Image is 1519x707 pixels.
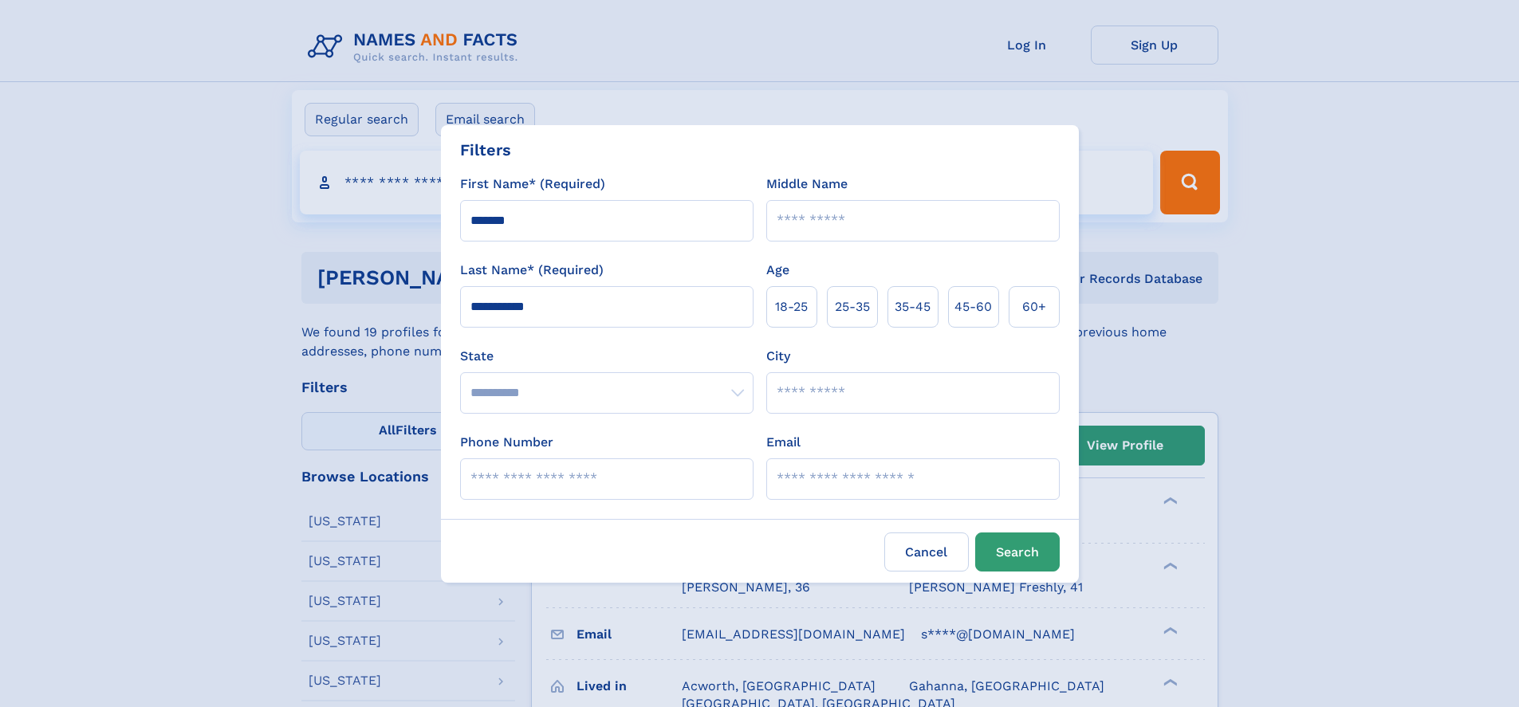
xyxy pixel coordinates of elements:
span: 35‑45 [895,297,931,316]
label: City [766,347,790,366]
label: Email [766,433,801,452]
span: 60+ [1022,297,1046,316]
span: 45‑60 [954,297,992,316]
label: Phone Number [460,433,553,452]
div: Filters [460,138,511,162]
label: Middle Name [766,175,848,194]
label: Last Name* (Required) [460,261,604,280]
label: Age [766,261,789,280]
label: State [460,347,754,366]
label: First Name* (Required) [460,175,605,194]
label: Cancel [884,532,969,571]
span: 25‑35 [835,297,870,316]
button: Search [975,532,1060,571]
span: 18‑25 [775,297,808,316]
